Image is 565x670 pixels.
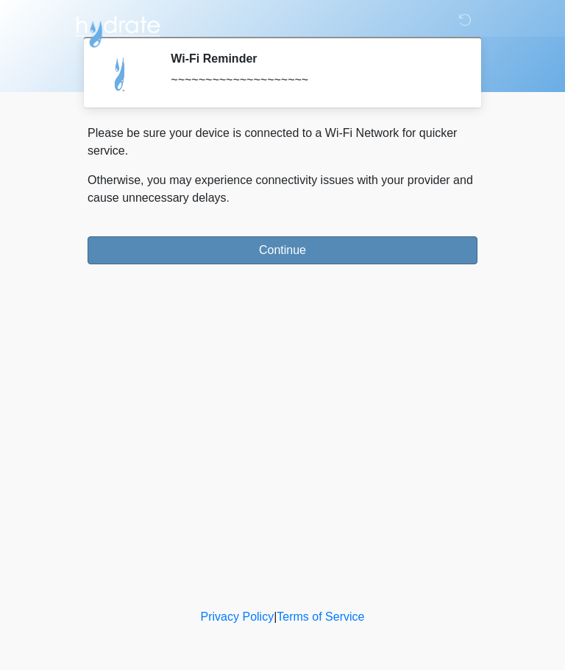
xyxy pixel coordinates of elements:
span: . [227,191,230,204]
button: Continue [88,236,477,264]
div: ~~~~~~~~~~~~~~~~~~~~ [171,71,455,89]
p: Otherwise, you may experience connectivity issues with your provider and cause unnecessary delays [88,172,477,207]
p: Please be sure your device is connected to a Wi-Fi Network for quicker service. [88,124,477,160]
a: Terms of Service [277,610,364,623]
img: Hydrate IV Bar - Arcadia Logo [73,11,163,49]
img: Agent Avatar [99,52,143,96]
a: | [274,610,277,623]
a: Privacy Policy [201,610,274,623]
